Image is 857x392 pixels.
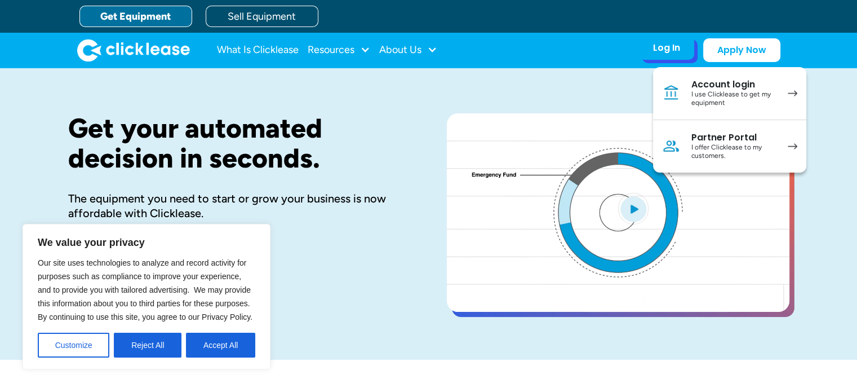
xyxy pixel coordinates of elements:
[618,193,649,224] img: Blue play button logo on a light blue circular background
[77,39,190,61] a: home
[662,84,680,102] img: Bank icon
[186,333,255,358] button: Accept All
[79,6,192,27] a: Get Equipment
[703,38,780,62] a: Apply Now
[653,42,680,54] div: Log In
[23,224,270,369] div: We value your privacy
[691,90,776,108] div: I use Clicklease to get my equipment
[114,333,181,358] button: Reject All
[691,143,776,161] div: I offer Clicklease to my customers.
[653,67,806,173] nav: Log In
[38,258,252,321] span: Our site uses technologies to analyze and record activity for purposes such as compliance to impr...
[308,39,370,61] div: Resources
[38,333,109,358] button: Customize
[77,39,190,61] img: Clicklease logo
[68,191,411,221] div: The equipment you need to start or grow your business is now affordable with Clicklease.
[788,90,797,96] img: arrow
[691,79,776,90] div: Account login
[217,39,299,61] a: What Is Clicklease
[653,120,806,173] a: Partner PortalI offer Clicklease to my customers.
[206,6,318,27] a: Sell Equipment
[691,132,776,143] div: Partner Portal
[653,67,806,120] a: Account loginI use Clicklease to get my equipment
[38,236,255,249] p: We value your privacy
[379,39,437,61] div: About Us
[68,113,411,173] h1: Get your automated decision in seconds.
[662,137,680,155] img: Person icon
[447,113,789,312] a: open lightbox
[788,143,797,149] img: arrow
